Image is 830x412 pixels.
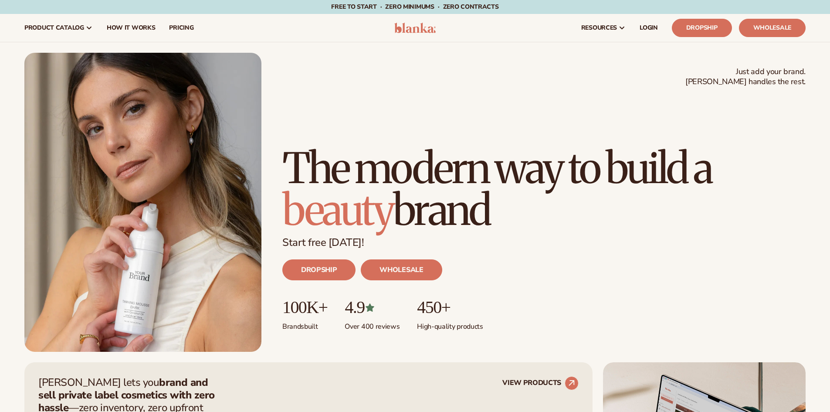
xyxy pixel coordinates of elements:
span: product catalog [24,24,84,31]
p: High-quality products [417,317,483,331]
p: Brands built [282,317,327,331]
span: beauty [282,184,393,236]
a: resources [574,14,633,42]
p: 100K+ [282,298,327,317]
p: Start free [DATE]! [282,236,806,249]
p: 4.9 [345,298,400,317]
img: logo [394,23,436,33]
a: VIEW PRODUCTS [502,376,579,390]
a: Wholesale [739,19,806,37]
a: Dropship [672,19,732,37]
span: LOGIN [640,24,658,31]
a: LOGIN [633,14,665,42]
a: pricing [162,14,200,42]
span: How It Works [107,24,156,31]
a: product catalog [17,14,100,42]
a: How It Works [100,14,163,42]
img: Blanka hero private label beauty Female holding tanning mousse [24,53,261,352]
p: Over 400 reviews [345,317,400,331]
h1: The modern way to build a brand [282,147,806,231]
p: 450+ [417,298,483,317]
span: resources [581,24,617,31]
a: DROPSHIP [282,259,356,280]
a: WHOLESALE [361,259,442,280]
span: Just add your brand. [PERSON_NAME] handles the rest. [685,67,806,87]
span: pricing [169,24,193,31]
span: Free to start · ZERO minimums · ZERO contracts [331,3,498,11]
